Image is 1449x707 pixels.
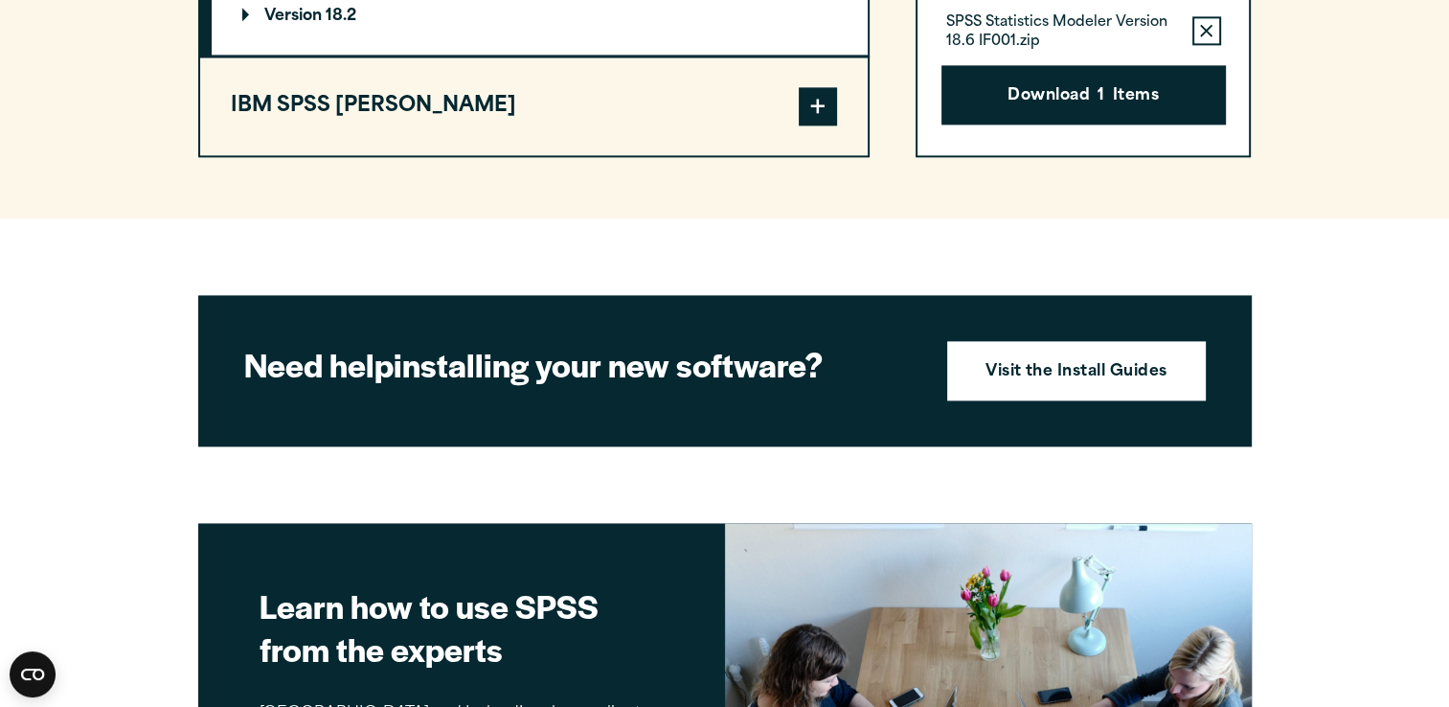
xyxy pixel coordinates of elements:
p: Version 18.2 [242,9,356,24]
strong: Need help [244,341,394,387]
a: Visit the Install Guides [947,341,1206,400]
p: SPSS Statistics Modeler Version 18.6 IF001.zip [946,13,1177,52]
span: 1 [1098,84,1104,109]
button: Open CMP widget [10,651,56,697]
h2: installing your new software? [244,343,915,386]
strong: Visit the Install Guides [985,360,1167,385]
h2: Learn how to use SPSS from the experts [260,584,664,671]
button: Download1Items [941,65,1226,125]
button: IBM SPSS [PERSON_NAME] [200,57,868,155]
